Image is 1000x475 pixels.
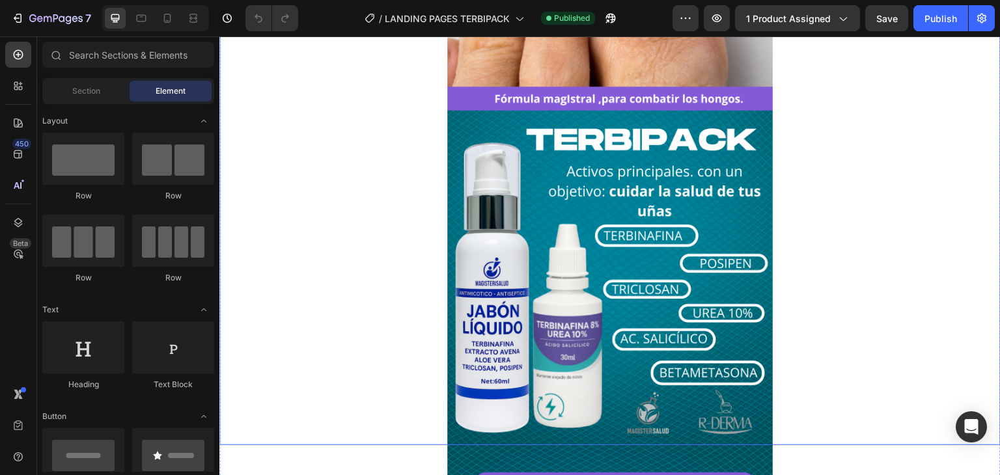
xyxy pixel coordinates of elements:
[42,190,124,202] div: Row
[42,379,124,390] div: Heading
[10,238,31,249] div: Beta
[42,304,59,316] span: Text
[379,12,382,25] span: /
[132,272,214,284] div: Row
[385,12,510,25] span: LANDING PAGES TERBIPACK
[42,411,66,422] span: Button
[72,85,100,97] span: Section
[85,10,91,26] p: 7
[193,299,214,320] span: Toggle open
[865,5,908,31] button: Save
[5,5,97,31] button: 7
[924,12,957,25] div: Publish
[245,5,298,31] div: Undo/Redo
[42,115,68,127] span: Layout
[42,42,214,68] input: Search Sections & Elements
[876,13,898,24] span: Save
[193,111,214,131] span: Toggle open
[132,190,214,202] div: Row
[956,411,987,442] div: Open Intercom Messenger
[132,379,214,390] div: Text Block
[746,12,831,25] span: 1 product assigned
[913,5,968,31] button: Publish
[193,406,214,427] span: Toggle open
[735,5,860,31] button: 1 product assigned
[156,85,186,97] span: Element
[12,139,31,149] div: 450
[42,272,124,284] div: Row
[219,36,1000,475] iframe: Design area
[554,12,590,24] span: Published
